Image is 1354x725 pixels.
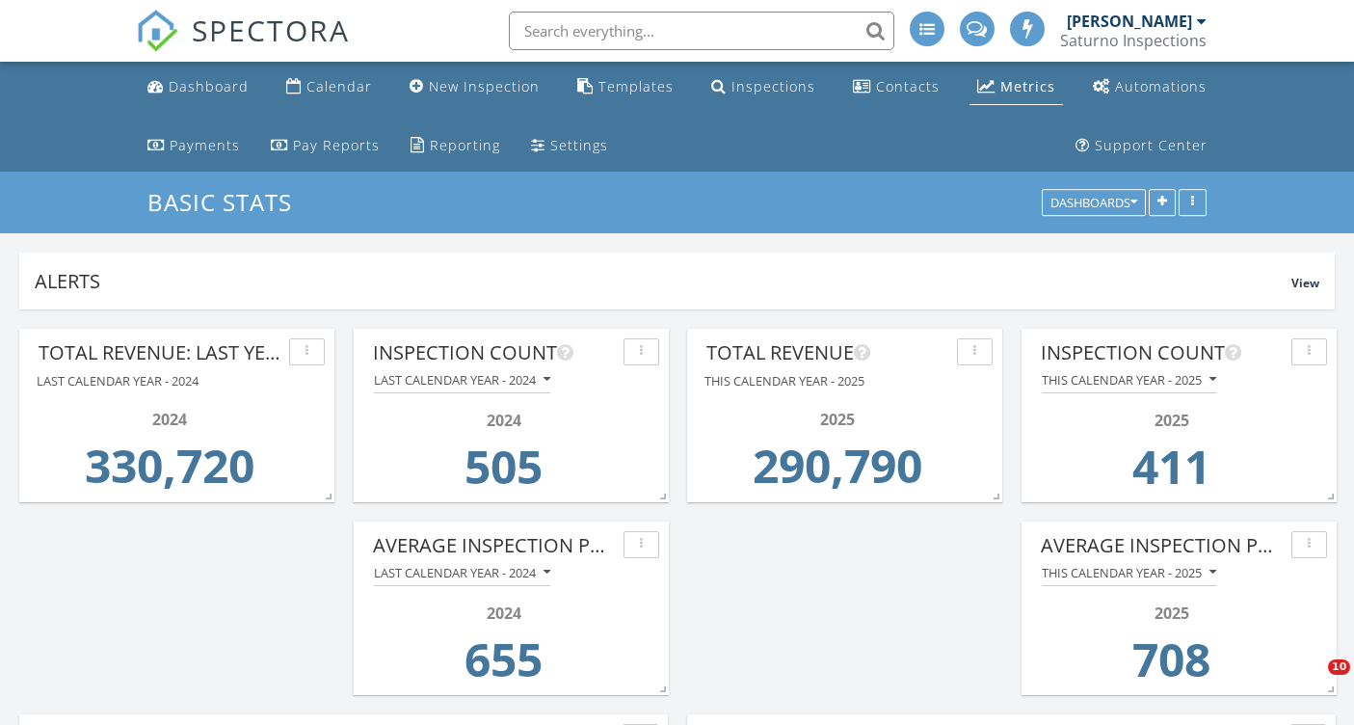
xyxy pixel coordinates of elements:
[374,566,550,579] div: Last calendar year - 2024
[509,12,894,50] input: Search everything...
[570,69,681,105] a: Templates
[876,77,940,95] div: Contacts
[1047,602,1296,625] div: 2025
[136,10,178,52] img: The Best Home Inspection Software - Spectora
[1328,659,1350,675] span: 10
[704,69,823,105] a: Inspections
[39,338,281,367] div: Total Revenue: Last Year
[598,77,674,95] div: Templates
[1095,136,1208,154] div: Support Center
[374,373,550,387] div: Last calendar year - 2024
[373,531,616,560] div: Average Inspection Price
[1000,77,1055,95] div: Metrics
[379,602,628,625] div: 2024
[430,136,500,154] div: Reporting
[379,432,628,513] td: 505
[1085,69,1214,105] a: Automations (Advanced)
[550,136,608,154] div: Settings
[169,77,249,95] div: Dashboard
[1067,12,1192,31] div: [PERSON_NAME]
[1042,566,1216,579] div: This calendar year - 2025
[712,408,962,431] div: 2025
[1042,190,1146,217] button: Dashboards
[1291,275,1319,291] span: View
[35,268,1291,294] div: Alerts
[279,69,380,105] a: Calendar
[1047,409,1296,432] div: 2025
[1041,338,1284,367] div: Inspection Count
[1060,31,1207,50] div: Saturno Inspections
[373,338,616,367] div: Inspection Count
[170,136,240,154] div: Payments
[712,431,962,512] td: 290790.0
[429,77,540,95] div: New Inspection
[263,128,387,164] a: Pay Reports
[140,128,248,164] a: Payments
[44,408,294,431] div: 2024
[1050,197,1137,210] div: Dashboards
[306,77,372,95] div: Calendar
[403,128,508,164] a: Reporting
[192,10,350,50] span: SPECTORA
[379,625,628,706] td: 654.89
[373,367,551,393] button: Last calendar year - 2024
[379,409,628,432] div: 2024
[523,128,616,164] a: Settings
[1041,560,1217,586] button: This calendar year - 2025
[1068,128,1215,164] a: Support Center
[1042,373,1216,387] div: This calendar year - 2025
[1115,77,1207,95] div: Automations
[1047,625,1296,706] td: 707.52
[706,338,949,367] div: Total Revenue
[293,136,380,154] div: Pay Reports
[1288,659,1335,706] iframe: Intercom live chat
[731,77,815,95] div: Inspections
[44,431,294,512] td: 330720.0
[1041,367,1217,393] button: This calendar year - 2025
[147,186,308,218] a: Basic Stats
[1047,432,1296,513] td: 411
[136,26,350,67] a: SPECTORA
[1041,531,1284,560] div: Average Inspection Price
[402,69,547,105] a: New Inspection
[140,69,256,105] a: Dashboard
[373,560,551,586] button: Last calendar year - 2024
[845,69,947,105] a: Contacts
[969,69,1063,105] a: Metrics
